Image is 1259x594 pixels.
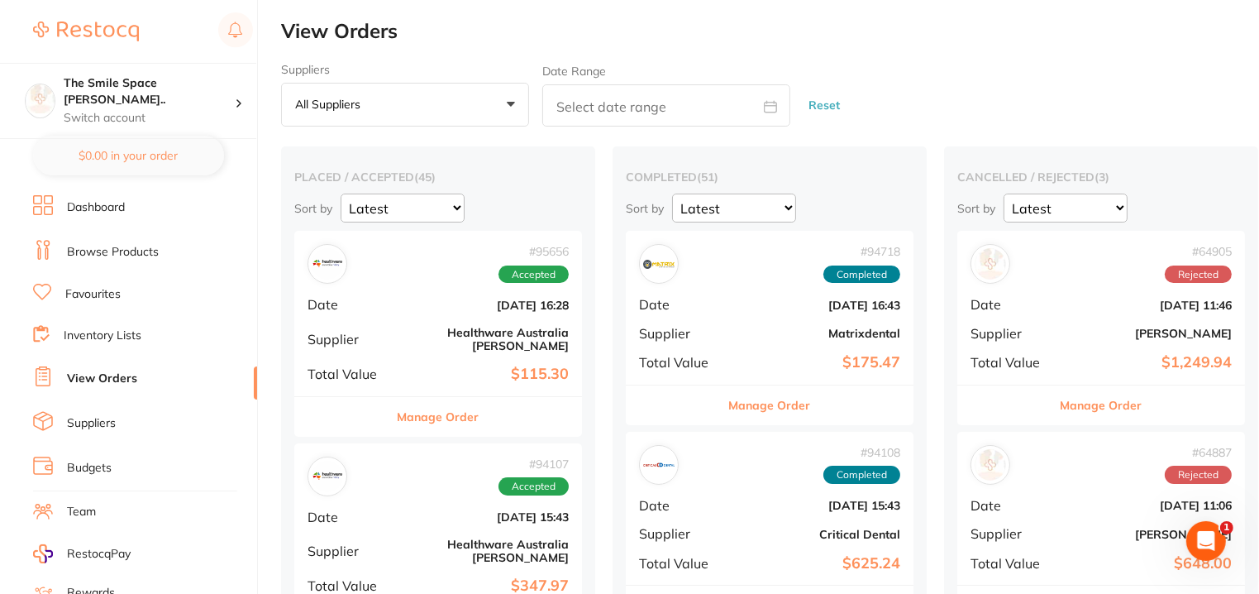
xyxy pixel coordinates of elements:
span: Completed [823,266,900,284]
span: Total Value [970,355,1053,370]
b: [DATE] 11:46 [1066,299,1232,312]
span: # 64905 [1165,245,1232,258]
span: Total Value [639,556,722,571]
span: Date [639,297,722,312]
a: Team [67,504,96,520]
span: # 64887 [1165,446,1232,459]
a: Inventory Lists [64,328,141,344]
span: Rejected [1165,466,1232,484]
span: # 94107 [498,457,569,471]
img: The Smile Space Lilli Pilli [26,84,55,113]
a: Dashboard [67,199,125,216]
a: Suppliers [67,415,116,432]
span: Supplier [639,526,722,541]
span: Date [308,510,390,525]
span: Completed [823,466,900,484]
h2: View Orders [281,20,1259,43]
a: Restocq Logo [33,12,139,50]
button: Manage Order [729,386,811,425]
p: Sort by [957,201,995,216]
img: Matrixdental [643,248,675,280]
h2: placed / accepted ( 45 ) [294,170,582,184]
span: Supplier [308,332,390,347]
b: [DATE] 15:43 [403,510,569,524]
b: $625.24 [735,555,900,572]
p: All suppliers [295,97,367,112]
b: Healthware Australia [PERSON_NAME] [403,538,569,564]
button: Reset [804,84,845,127]
span: Total Value [308,366,390,381]
b: [DATE] 16:28 [403,299,569,312]
b: [DATE] 15:43 [735,499,900,512]
b: [DATE] 16:43 [735,299,900,312]
b: Critical Dental [735,528,900,541]
span: Supplier [308,544,390,558]
input: Select date range [542,84,790,127]
img: Critical Dental [643,449,675,481]
a: View Orders [67,371,137,387]
img: Healthware Australia Ridley [312,461,343,492]
h4: The Smile Space Lilli Pilli [64,75,235,108]
span: RestocqPay [67,546,131,563]
span: Date [970,498,1053,513]
span: Supplier [970,526,1053,541]
p: Sort by [294,201,332,216]
img: RestocqPay [33,544,53,563]
span: Supplier [639,326,722,341]
b: Matrixdental [735,327,900,340]
b: $1,249.94 [1066,354,1232,371]
span: Date [639,498,722,513]
span: Total Value [970,556,1053,571]
h2: cancelled / rejected ( 3 ) [957,170,1245,184]
button: $0.00 in your order [33,136,224,175]
span: Date [970,297,1053,312]
b: $115.30 [403,366,569,383]
span: # 94718 [823,245,900,258]
p: Switch account [64,110,235,127]
span: Date [308,297,390,312]
span: # 94108 [823,446,900,459]
a: Browse Products [67,244,159,261]
img: Healthware Australia Ridley [312,248,343,280]
b: Healthware Australia [PERSON_NAME] [403,326,569,352]
a: Favourites [65,286,121,303]
label: Date Range [542,65,606,78]
a: Budgets [67,460,112,477]
img: Henry Schein Halas [975,248,1006,280]
b: [PERSON_NAME] [1066,528,1232,541]
b: $648.00 [1066,555,1232,572]
button: Manage Order [398,397,479,437]
span: Rejected [1165,266,1232,284]
button: Manage Order [1061,386,1142,425]
a: RestocqPay [33,544,131,563]
b: [PERSON_NAME] [1066,327,1232,340]
span: Accepted [498,477,569,496]
b: [DATE] 11:06 [1066,499,1232,512]
h2: completed ( 51 ) [626,170,913,184]
span: 1 [1220,521,1233,534]
iframe: Intercom live chat [1186,521,1226,561]
p: Sort by [626,201,664,216]
span: Total Value [308,578,390,593]
label: Suppliers [281,63,529,76]
div: Healthware Australia Ridley#95656AcceptedDate[DATE] 16:28SupplierHealthware Australia [PERSON_NAM... [294,231,582,436]
span: Supplier [970,326,1053,341]
button: All suppliers [281,83,529,127]
img: Restocq Logo [33,22,139,41]
span: Accepted [498,266,569,284]
span: # 95656 [498,245,569,258]
span: Total Value [639,355,722,370]
b: $175.47 [735,354,900,371]
img: Henry Schein Halas [975,449,1006,481]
